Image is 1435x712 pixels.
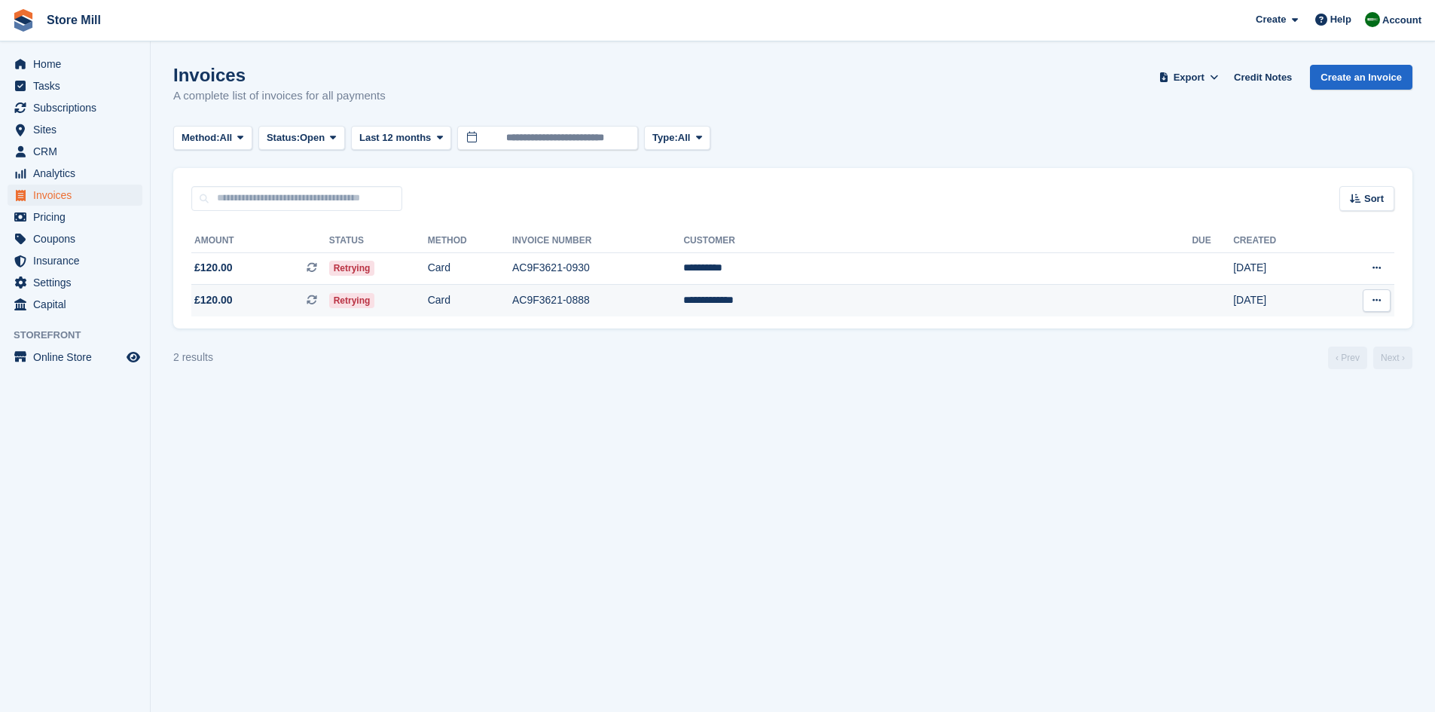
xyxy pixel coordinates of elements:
[1328,347,1367,369] a: Previous
[8,119,142,140] a: menu
[329,261,375,276] span: Retrying
[33,97,124,118] span: Subscriptions
[8,294,142,315] a: menu
[33,75,124,96] span: Tasks
[1330,12,1351,27] span: Help
[33,141,124,162] span: CRM
[33,272,124,293] span: Settings
[1365,12,1380,27] img: Angus
[194,292,233,308] span: £120.00
[8,185,142,206] a: menu
[173,65,386,85] h1: Invoices
[512,285,683,316] td: AC9F3621-0888
[1233,285,1326,316] td: [DATE]
[33,53,124,75] span: Home
[428,229,512,253] th: Method
[33,294,124,315] span: Capital
[8,53,142,75] a: menu
[1373,347,1412,369] a: Next
[8,206,142,228] a: menu
[1310,65,1412,90] a: Create an Invoice
[359,130,431,145] span: Last 12 months
[1156,65,1222,90] button: Export
[33,185,124,206] span: Invoices
[33,228,124,249] span: Coupons
[1325,347,1415,369] nav: Page
[194,260,233,276] span: £120.00
[182,130,220,145] span: Method:
[33,119,124,140] span: Sites
[191,229,329,253] th: Amount
[1192,229,1233,253] th: Due
[33,250,124,271] span: Insurance
[300,130,325,145] span: Open
[1364,191,1384,206] span: Sort
[33,206,124,228] span: Pricing
[1256,12,1286,27] span: Create
[8,141,142,162] a: menu
[644,126,710,151] button: Type: All
[267,130,300,145] span: Status:
[512,229,683,253] th: Invoice Number
[33,163,124,184] span: Analytics
[8,75,142,96] a: menu
[1174,70,1204,85] span: Export
[428,285,512,316] td: Card
[329,229,428,253] th: Status
[683,229,1192,253] th: Customer
[329,293,375,308] span: Retrying
[351,126,451,151] button: Last 12 months
[124,348,142,366] a: Preview store
[8,250,142,271] a: menu
[8,97,142,118] a: menu
[33,347,124,368] span: Online Store
[41,8,107,32] a: Store Mill
[512,252,683,285] td: AC9F3621-0930
[173,126,252,151] button: Method: All
[8,163,142,184] a: menu
[8,272,142,293] a: menu
[12,9,35,32] img: stora-icon-8386f47178a22dfd0bd8f6a31ec36ba5ce8667c1dd55bd0f319d3a0aa187defe.svg
[1228,65,1298,90] a: Credit Notes
[1233,252,1326,285] td: [DATE]
[173,87,386,105] p: A complete list of invoices for all payments
[8,228,142,249] a: menu
[173,350,213,365] div: 2 results
[258,126,345,151] button: Status: Open
[220,130,233,145] span: All
[8,347,142,368] a: menu
[652,130,678,145] span: Type:
[1382,13,1421,28] span: Account
[14,328,150,343] span: Storefront
[428,252,512,285] td: Card
[1233,229,1326,253] th: Created
[678,130,691,145] span: All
